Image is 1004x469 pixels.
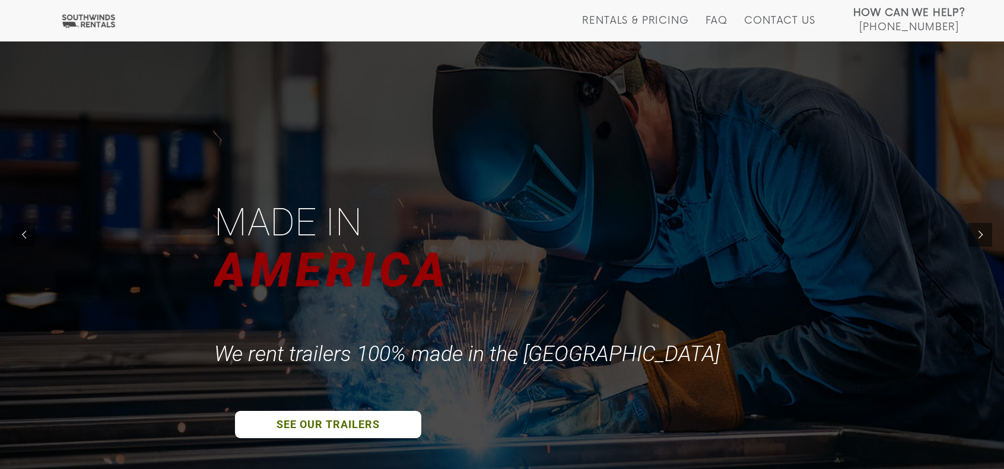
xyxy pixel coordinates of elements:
a: SEE OUR TRAILERS [235,411,421,438]
a: Rentals & Pricing [582,15,688,41]
span: [PHONE_NUMBER] [859,21,959,33]
div: Made in [214,197,368,248]
img: Southwinds Rentals Logo [59,14,117,28]
a: How Can We Help? [PHONE_NUMBER] [853,6,965,32]
a: FAQ [706,15,728,41]
div: We rent trailers 100% made in the [GEOGRAPHIC_DATA] [214,341,726,367]
div: AMERICA [214,238,456,303]
a: Contact Us [744,15,815,41]
strong: How Can We Help? [853,7,965,19]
